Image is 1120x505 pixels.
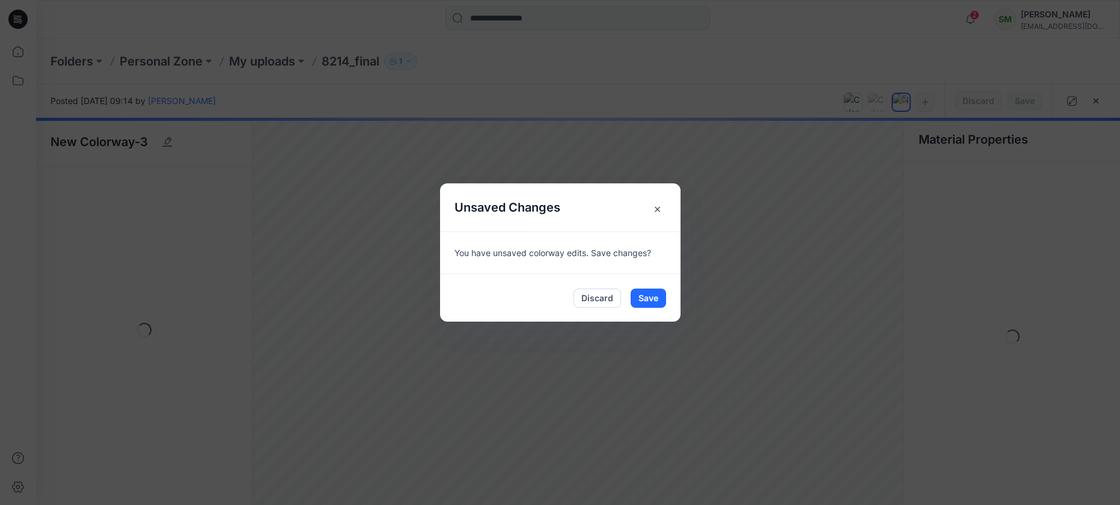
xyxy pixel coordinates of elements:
[440,231,681,274] div: You have unsaved colorway edits. Save changes?
[632,183,681,231] button: Close
[574,289,621,308] button: Discard
[440,183,575,231] h5: Unsaved Changes
[647,198,669,219] span: ×
[631,289,666,308] button: Save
